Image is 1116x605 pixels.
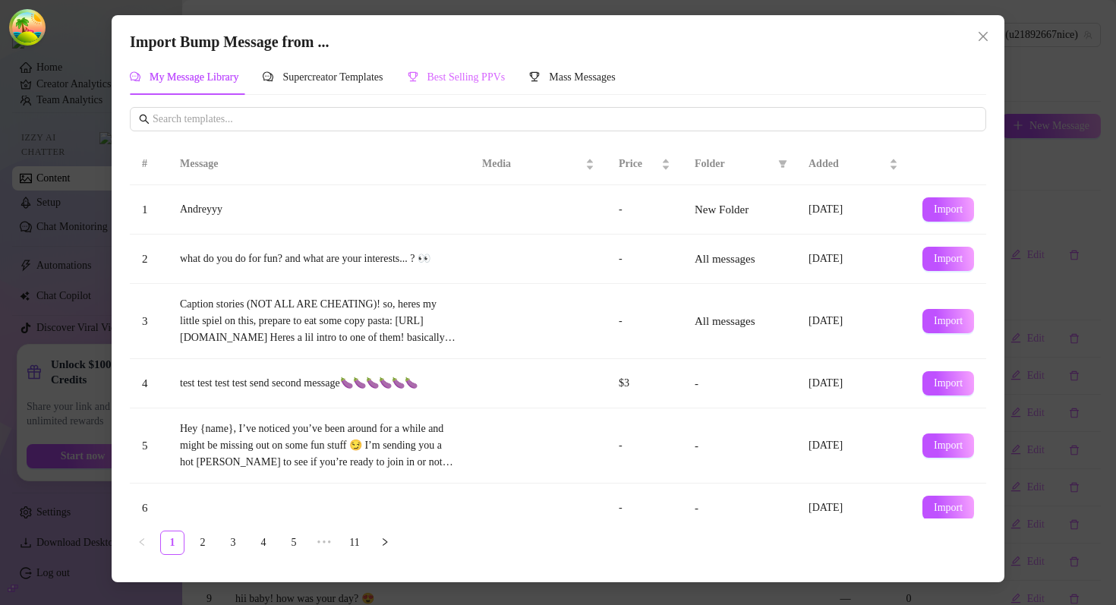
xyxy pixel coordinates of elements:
[12,12,43,43] button: Open Tanstack query devtools
[977,30,989,43] span: close
[343,531,366,554] a: 11
[796,185,910,235] td: [DATE]
[153,111,977,128] input: Search templates...
[922,433,974,458] button: Import
[221,531,245,555] li: 3
[934,502,963,514] span: Import
[142,440,148,452] span: 5
[934,315,963,327] span: Import
[922,197,974,222] button: Import
[142,253,148,265] span: 2
[482,156,582,172] span: Media
[607,143,683,185] th: Price
[922,247,974,271] button: Import
[180,296,458,346] div: Caption stories (NOT ALL ARE CHEATING)! so, heres my little spiel on this, prepare to eat some co...
[130,531,154,555] button: left
[775,153,790,175] span: filter
[282,71,383,83] span: Supercreator Templates
[142,315,148,327] span: 3
[607,185,683,235] td: -
[695,203,749,216] span: New Folder
[130,71,140,82] span: comment
[342,531,367,555] li: 11
[695,377,698,389] span: -
[796,408,910,484] td: [DATE]
[971,30,995,43] span: Close
[180,375,458,392] div: test test test test send second message🍆🍆🍆🍆🍆🍆
[922,496,974,520] button: Import
[809,156,886,172] span: Added
[934,253,963,265] span: Import
[934,440,963,452] span: Import
[796,143,910,185] th: Added
[180,251,458,267] div: what do you do for fun? and what are your interests... ? 👀
[191,531,214,554] a: 2
[695,253,755,265] span: All messages
[180,421,458,471] div: Hey {name}, I’ve noticed you’ve been around for a while and might be missing out on some fun stuf...
[160,531,184,555] li: 1
[251,531,276,555] li: 4
[695,502,698,514] span: -
[796,235,910,284] td: [DATE]
[282,531,306,555] li: 5
[607,284,683,359] td: -
[607,484,683,533] td: -
[695,440,698,452] span: -
[796,284,910,359] td: [DATE]
[168,143,470,185] th: Message
[312,531,336,555] span: •••
[130,33,329,50] span: Import Bump Message from ...
[529,71,540,82] span: trophy
[150,71,238,83] span: My Message Library
[619,156,658,172] span: Price
[380,537,389,547] span: right
[252,531,275,554] a: 4
[934,377,963,389] span: Import
[137,537,147,547] span: left
[142,377,148,389] span: 4
[934,203,963,216] span: Import
[607,359,683,408] td: $3
[607,235,683,284] td: -
[695,156,772,172] span: Folder
[130,531,154,555] li: Previous Page
[922,371,974,395] button: Import
[161,531,184,554] a: 1
[778,159,787,169] span: filter
[922,309,974,333] button: Import
[695,315,755,327] span: All messages
[282,531,305,554] a: 5
[607,408,683,484] td: -
[142,203,148,216] span: 1
[408,71,418,82] span: trophy
[222,531,244,554] a: 3
[796,484,910,533] td: [DATE]
[470,143,607,185] th: Media
[373,531,397,555] li: Next Page
[971,24,995,49] button: Close
[180,201,458,218] div: Andreyyy
[796,359,910,408] td: [DATE]
[312,531,336,555] li: Next 5 Pages
[373,531,397,555] button: right
[130,143,168,185] th: #
[549,71,616,83] span: Mass Messages
[263,71,273,82] span: comment
[427,71,506,83] span: Best Selling PPVs
[139,114,150,124] span: search
[142,502,148,514] span: 6
[191,531,215,555] li: 2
